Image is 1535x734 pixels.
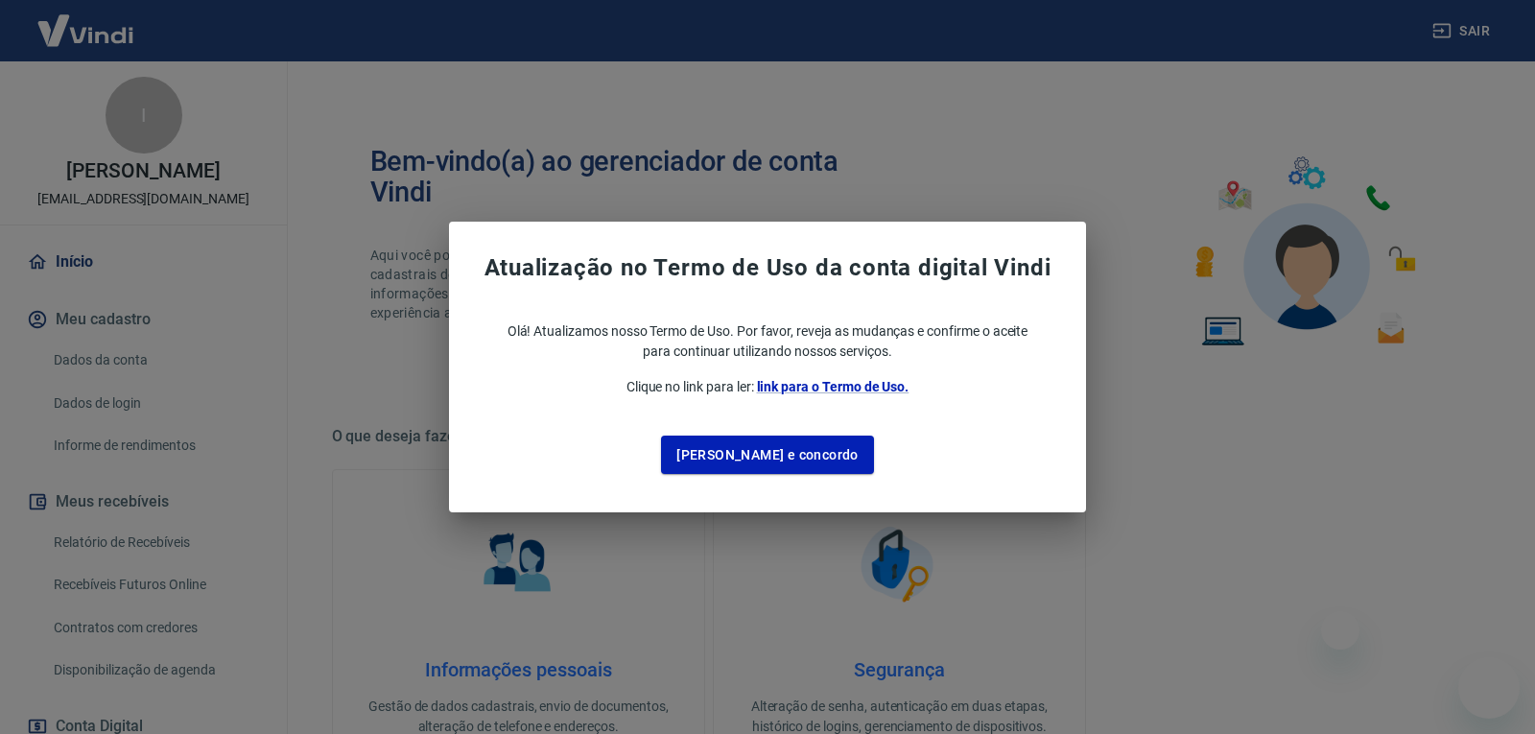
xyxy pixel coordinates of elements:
[757,379,909,394] a: link para o Termo de Uso.
[661,436,874,475] button: [PERSON_NAME] e concordo
[457,321,1078,362] p: Olá! Atualizamos nosso Termo de Uso. Por favor, reveja as mudanças e confirme o aceite para conti...
[1321,611,1359,650] iframe: Fechar mensagem
[457,377,1078,397] p: Clique no link para ler:
[457,252,1078,283] span: Atualização no Termo de Uso da conta digital Vindi
[1458,657,1520,719] iframe: Botão para abrir a janela de mensagens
